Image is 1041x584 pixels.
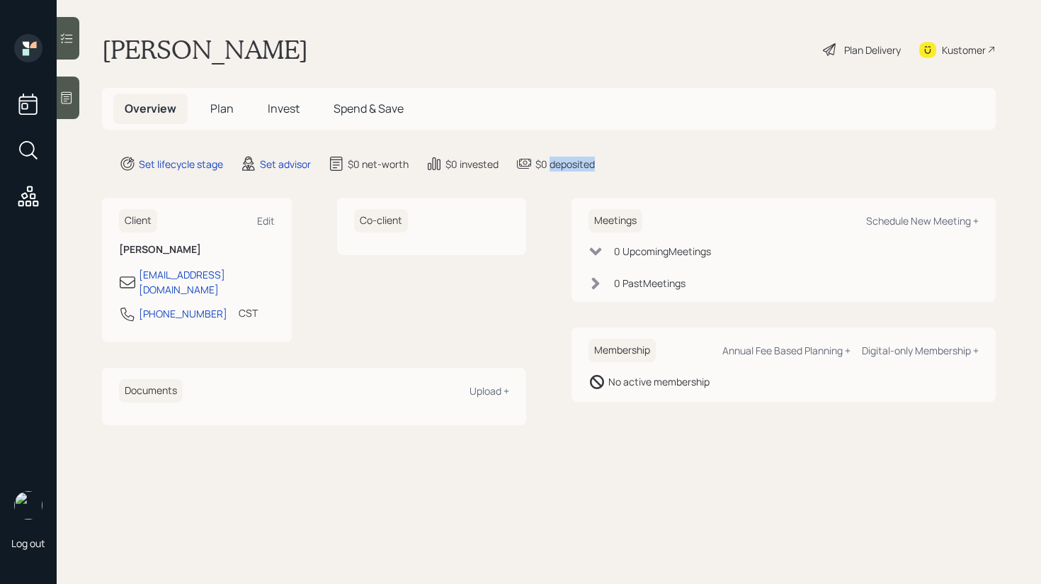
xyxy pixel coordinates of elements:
[588,209,642,232] h6: Meetings
[348,157,409,172] div: $0 net-worth
[139,306,227,321] div: [PHONE_NUMBER]
[139,157,223,172] div: Set lifecycle stage
[14,491,42,520] img: retirable_logo.png
[125,101,176,116] span: Overview
[11,537,45,550] div: Log out
[535,157,595,172] div: $0 deposited
[334,101,404,116] span: Spend & Save
[268,101,300,116] span: Invest
[614,244,711,259] div: 0 Upcoming Meeting s
[119,244,275,256] h6: [PERSON_NAME]
[614,276,686,291] div: 0 Past Meeting s
[257,214,275,228] div: Edit
[608,374,710,389] div: No active membership
[119,209,157,232] h6: Client
[445,157,499,172] div: $0 invested
[210,101,234,116] span: Plan
[722,344,851,357] div: Annual Fee Based Planning +
[119,379,183,403] h6: Documents
[354,209,408,232] h6: Co-client
[139,267,275,297] div: [EMAIL_ADDRESS][DOMAIN_NAME]
[866,214,979,228] div: Schedule New Meeting +
[102,34,308,65] h1: [PERSON_NAME]
[844,43,901,57] div: Plan Delivery
[862,344,979,357] div: Digital-only Membership +
[470,384,509,398] div: Upload +
[239,305,258,320] div: CST
[942,43,986,57] div: Kustomer
[588,339,656,362] h6: Membership
[260,157,311,172] div: Set advisor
